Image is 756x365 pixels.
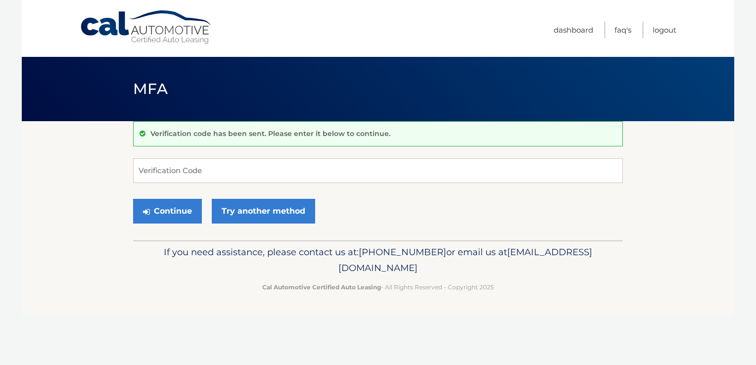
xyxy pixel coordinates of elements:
a: Dashboard [554,22,593,38]
a: Try another method [212,199,315,224]
span: [PHONE_NUMBER] [359,246,446,258]
button: Continue [133,199,202,224]
p: If you need assistance, please contact us at: or email us at [140,244,616,276]
p: - All Rights Reserved - Copyright 2025 [140,282,616,292]
input: Verification Code [133,158,623,183]
p: Verification code has been sent. Please enter it below to continue. [150,129,390,138]
span: [EMAIL_ADDRESS][DOMAIN_NAME] [338,246,592,274]
strong: Cal Automotive Certified Auto Leasing [262,283,381,291]
a: Logout [653,22,676,38]
span: MFA [133,80,168,98]
a: Cal Automotive [80,10,213,45]
a: FAQ's [614,22,631,38]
